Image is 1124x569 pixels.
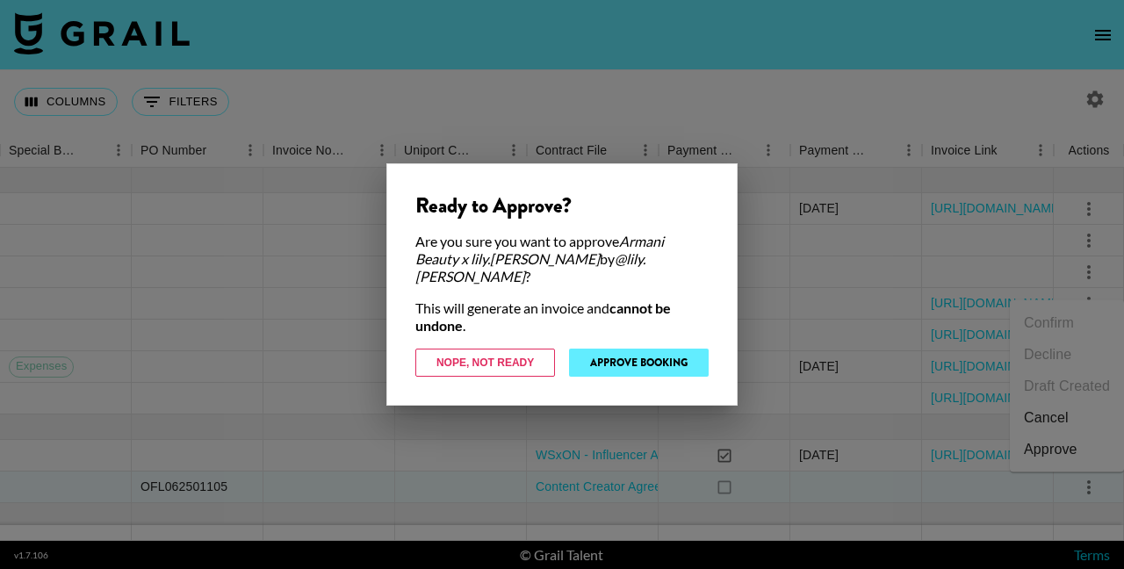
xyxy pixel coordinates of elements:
[569,349,709,377] button: Approve Booking
[415,233,664,267] em: Armani Beauty x lily.[PERSON_NAME]
[415,299,709,335] div: This will generate an invoice and .
[415,299,671,334] strong: cannot be undone
[415,349,555,377] button: Nope, Not Ready
[415,233,709,285] div: Are you sure you want to approve by ?
[415,192,709,219] div: Ready to Approve?
[415,250,645,284] em: @ lily.[PERSON_NAME]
